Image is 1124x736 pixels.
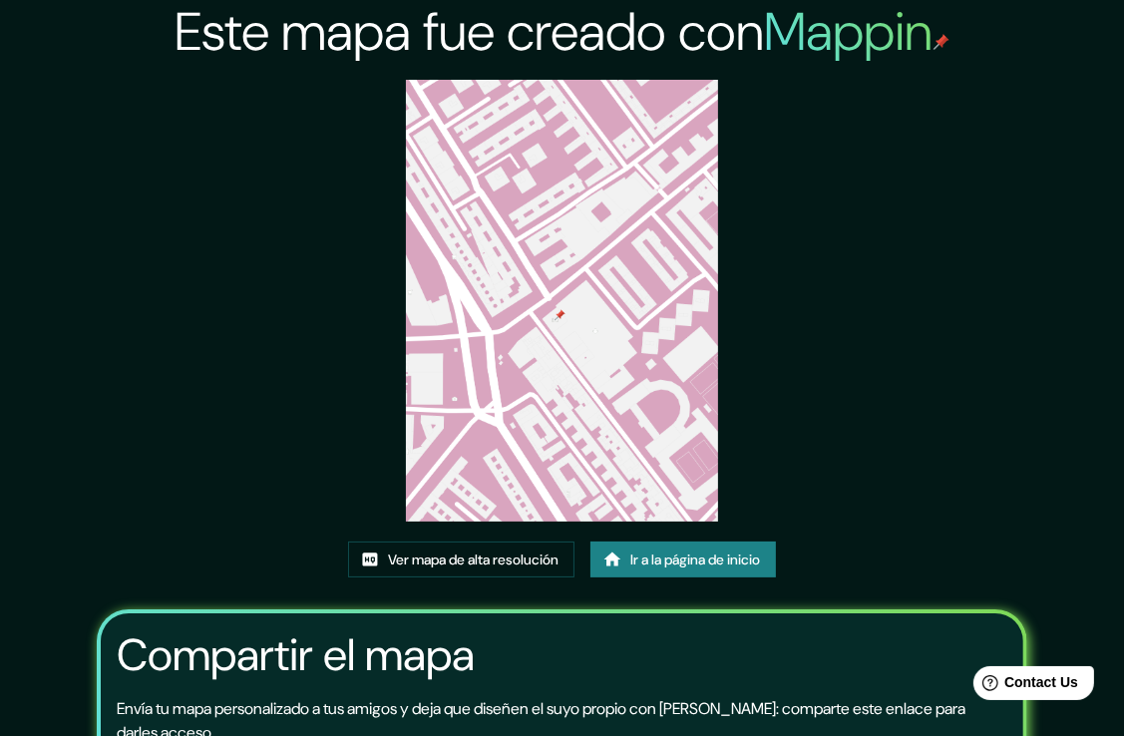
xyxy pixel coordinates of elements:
a: Ver mapa de alta resolución [348,542,574,578]
a: Ir a la página de inicio [590,542,776,578]
img: created-map [406,80,718,522]
font: Ver mapa de alta resolución [388,548,559,572]
h3: Compartir el mapa [117,629,475,681]
iframe: Help widget launcher [946,658,1102,714]
font: Ir a la página de inicio [630,548,760,572]
img: mappin-pin [934,34,949,50]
